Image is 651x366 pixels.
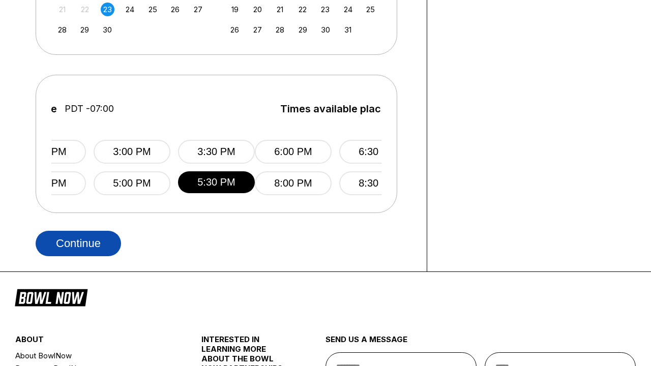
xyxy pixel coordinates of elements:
div: Choose Sunday, October 19th, 2025 [228,3,242,16]
div: Choose Sunday, September 28th, 2025 [55,23,69,37]
div: Choose Wednesday, October 22nd, 2025 [296,3,310,16]
div: Not available Monday, September 22nd, 2025 [78,3,92,16]
div: send us a message [325,334,636,352]
div: Choose Monday, September 29th, 2025 [78,23,92,37]
div: Choose Thursday, October 30th, 2025 [318,23,332,37]
a: About BowlNow [15,349,170,362]
div: Choose Monday, October 20th, 2025 [251,3,264,16]
div: Choose Friday, October 24th, 2025 [341,3,355,16]
div: Choose Monday, October 27th, 2025 [251,23,264,37]
button: 8:30 PM [339,171,416,195]
div: Choose Saturday, September 27th, 2025 [191,3,205,16]
button: 5:00 PM [94,171,170,195]
div: Choose Friday, September 26th, 2025 [168,3,182,16]
span: Times available place [280,103,387,114]
button: 3:00 PM [94,140,170,164]
div: Choose Tuesday, October 28th, 2025 [273,23,287,37]
div: Choose Tuesday, September 30th, 2025 [101,23,114,37]
button: 6:00 PM [255,140,332,164]
div: Choose Friday, October 31st, 2025 [341,23,355,37]
div: Choose Wednesday, September 24th, 2025 [123,3,137,16]
button: 5:30 PM [178,171,255,193]
div: Not available Sunday, September 21st, 2025 [55,3,69,16]
div: Choose Tuesday, October 21st, 2025 [273,3,287,16]
div: about [15,334,170,349]
div: Choose Thursday, September 25th, 2025 [146,3,160,16]
div: Choose Wednesday, October 29th, 2025 [296,23,310,37]
div: Choose Thursday, October 23rd, 2025 [318,3,332,16]
button: 8:00 PM [255,171,332,195]
div: Choose Sunday, October 26th, 2025 [228,23,242,37]
span: PDT -07:00 [65,103,114,114]
div: Choose Tuesday, September 23rd, 2025 [101,3,114,16]
button: 3:30 PM [178,140,255,164]
div: Choose Saturday, October 25th, 2025 [364,3,377,16]
button: 6:30 PM [339,140,416,164]
button: Continue [36,231,121,256]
